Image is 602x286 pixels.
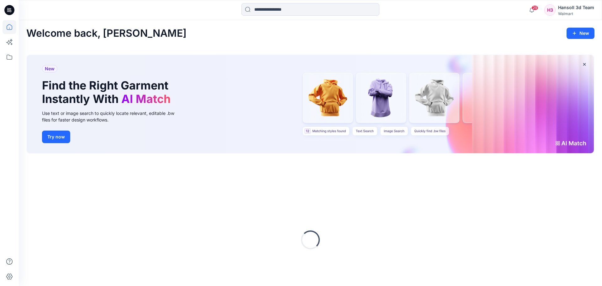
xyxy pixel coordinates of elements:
[26,28,187,39] h2: Welcome back, [PERSON_NAME]
[45,65,55,73] span: New
[544,4,556,16] div: H3
[42,110,183,123] div: Use text or image search to quickly locate relevant, editable .bw files for faster design workflows.
[567,28,594,39] button: New
[42,131,70,143] button: Try now
[121,92,171,106] span: AI Match
[558,4,594,11] div: Hansoll 3d Team
[558,11,594,16] div: Walmart
[42,79,174,106] h1: Find the Right Garment Instantly With
[531,5,538,10] span: 29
